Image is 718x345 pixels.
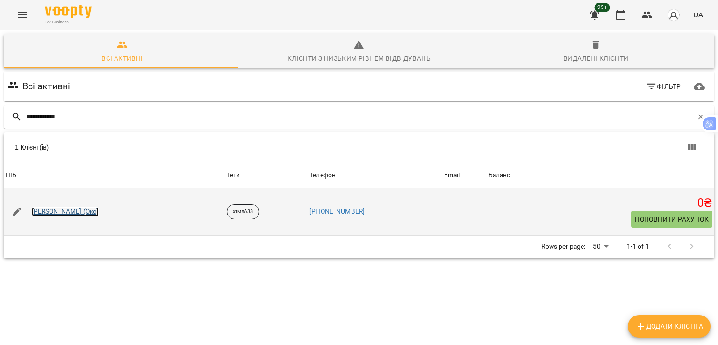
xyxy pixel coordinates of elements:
[4,132,714,162] div: Table Toolbar
[635,214,709,225] span: Поповнити рахунок
[693,10,703,20] span: UA
[101,53,143,64] div: Всі активні
[488,196,712,210] h5: 0 ₴
[635,321,703,332] span: Додати клієнта
[444,170,460,181] div: Email
[488,170,510,181] div: Sort
[681,136,703,158] button: Показати колонки
[6,170,223,181] span: ПІБ
[627,242,649,252] p: 1-1 of 1
[233,208,253,216] p: хтмлА33
[667,8,680,22] img: avatar_s.png
[227,204,259,219] div: хтмлА33
[309,170,440,181] span: Телефон
[227,170,306,181] div: Теги
[11,4,34,26] button: Menu
[488,170,510,181] div: Баланс
[309,170,336,181] div: Sort
[563,53,628,64] div: Видалені клієнти
[22,79,71,93] h6: Всі активні
[309,208,365,215] a: [PHONE_NUMBER]
[646,81,681,92] span: Фільтр
[6,170,16,181] div: Sort
[45,19,92,25] span: For Business
[45,5,92,18] img: Voopty Logo
[628,315,711,338] button: Додати клієнта
[287,53,431,64] div: Клієнти з низьким рівнем відвідувань
[309,170,336,181] div: Телефон
[6,170,16,181] div: ПІБ
[15,143,365,152] div: 1 Клієнт(ів)
[595,3,610,12] span: 99+
[642,78,685,95] button: Фільтр
[589,240,611,253] div: 50
[32,207,99,216] a: [PERSON_NAME] (Окс)
[444,170,485,181] span: Email
[689,6,707,23] button: UA
[631,211,712,228] button: Поповнити рахунок
[541,242,585,252] p: Rows per page:
[444,170,460,181] div: Sort
[488,170,712,181] span: Баланс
